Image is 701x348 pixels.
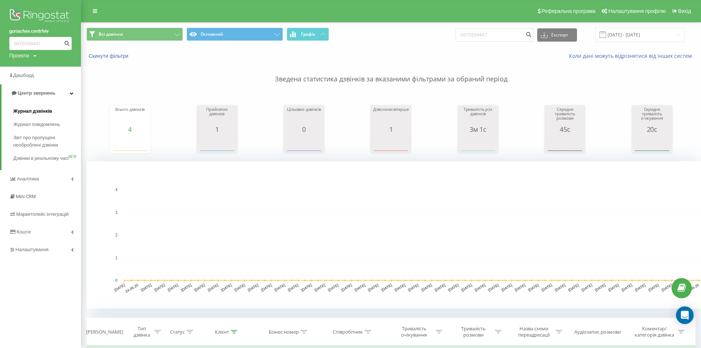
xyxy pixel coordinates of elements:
[17,176,39,182] span: Аналiтика
[634,107,670,126] div: Середня тривалість очікування
[527,283,539,292] text: [DATE]
[131,326,152,338] div: Тип дзвінка
[207,283,219,292] text: [DATE]
[15,247,49,252] span: Налаштування
[487,283,499,292] text: [DATE]
[220,283,233,292] text: [DATE]
[115,188,117,192] text: 4
[215,329,229,335] div: Клієнт
[546,107,583,126] div: Середня тривалість розмови
[314,283,326,292] text: [DATE]
[13,134,77,149] span: Звіт про пропущені необроблені дзвінки
[167,283,179,292] text: [DATE]
[567,283,580,292] text: [DATE]
[111,126,148,133] div: 4
[13,73,34,78] span: Дашборд
[17,229,31,235] span: Кошти
[269,329,299,335] div: Бізнес номер
[111,107,148,126] div: Всього дзвінків
[13,121,60,128] span: Журнал повідомлень
[115,211,117,215] text: 3
[99,31,123,37] span: Всі дзвінки
[581,283,593,292] text: [DATE]
[634,133,670,155] svg: A chart.
[333,329,363,335] div: Співробітник
[594,283,606,292] text: [DATE]
[124,283,139,293] text: 24.06.25
[546,126,583,133] div: 45с
[286,126,322,133] div: 0
[153,283,166,292] text: [DATE]
[648,283,660,292] text: [DATE]
[114,283,126,292] text: [DATE]
[514,283,526,292] text: [DATE]
[661,283,673,292] text: [DATE]
[286,107,322,126] div: Цільових дзвінків
[569,52,695,59] a: Коли дані можуть відрізнятися вiд інших систем
[456,28,534,42] input: Пошук за номером
[354,283,366,292] text: [DATE]
[140,283,152,292] text: [DATE]
[1,84,81,102] a: Центр звернень
[86,28,183,41] button: Всі дзвінки
[460,126,496,133] div: 3м 1с
[111,133,148,155] svg: A chart.
[554,283,566,292] text: [DATE]
[115,256,117,260] text: 1
[16,194,36,199] span: Mini CRM
[367,283,379,292] text: [DATE]
[261,283,273,292] text: [DATE]
[634,126,670,133] div: 20с
[199,107,236,126] div: Прийнятих дзвінків
[194,283,206,292] text: [DATE]
[454,326,493,338] div: Тривалість розмови
[286,133,322,155] svg: A chart.
[13,152,81,165] a: Дзвінки в реальному часіNEW
[460,107,496,126] div: Тривалість усіх дзвінків
[421,283,433,292] text: [DATE]
[372,107,409,126] div: Дзвонили вперше
[9,7,72,26] img: Ringostat logo
[394,283,406,292] text: [DATE]
[678,8,691,14] span: Вихід
[18,90,55,96] span: Центр звернень
[115,233,117,237] text: 2
[394,326,434,338] div: Тривалість очікування
[407,283,419,292] text: [DATE]
[13,105,81,118] a: Журнал дзвінків
[380,283,393,292] text: [DATE]
[9,28,72,35] a: goriachev.centrlviv
[460,133,496,155] svg: A chart.
[340,283,353,292] text: [DATE]
[541,283,553,292] text: [DATE]
[9,52,29,59] div: Проекти
[300,283,312,292] text: [DATE]
[327,283,339,292] text: [DATE]
[608,283,620,292] text: [DATE]
[542,8,596,14] span: Реферальна програма
[434,283,446,292] text: [DATE]
[187,28,283,41] button: Основний
[274,283,286,292] text: [DATE]
[621,283,633,292] text: [DATE]
[372,133,409,155] svg: A chart.
[86,329,123,335] div: [PERSON_NAME]
[372,126,409,133] div: 1
[474,283,486,292] text: [DATE]
[546,133,583,155] svg: A chart.
[501,283,513,292] text: [DATE]
[9,37,72,50] input: Пошук за номером
[514,326,554,338] div: Назва схеми переадресації
[199,133,236,155] svg: A chart.
[685,283,700,293] text: 16.09.25
[247,283,259,292] text: [DATE]
[86,60,695,84] p: Зведена статистика дзвінків за вказаними фільтрами за обраний період
[13,131,81,152] a: Звіт про пропущені необроблені дзвінки
[13,118,81,131] a: Журнал повідомлень
[447,283,460,292] text: [DATE]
